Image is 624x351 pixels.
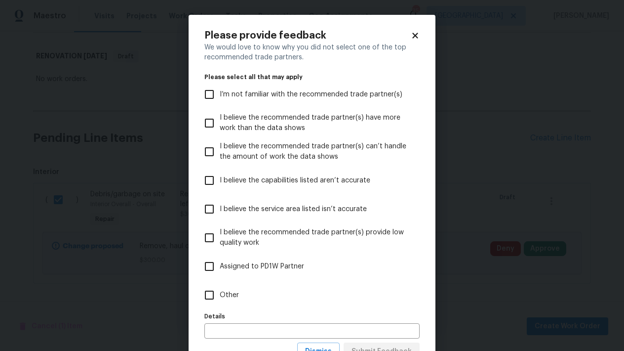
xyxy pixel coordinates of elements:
[204,43,420,62] div: We would love to know why you did not select one of the top recommended trade partners.
[204,313,420,319] label: Details
[220,262,304,272] span: Assigned to PD1W Partner
[204,74,420,80] legend: Please select all that may apply
[220,175,370,186] span: I believe the capabilities listed aren’t accurate
[220,204,367,215] span: I believe the service area listed isn’t accurate
[220,89,402,100] span: I’m not familiar with the recommended trade partner(s)
[204,31,411,41] h2: Please provide feedback
[220,227,412,248] span: I believe the recommended trade partner(s) provide low quality work
[220,141,412,162] span: I believe the recommended trade partner(s) can’t handle the amount of work the data shows
[220,113,412,133] span: I believe the recommended trade partner(s) have more work than the data shows
[220,290,239,301] span: Other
